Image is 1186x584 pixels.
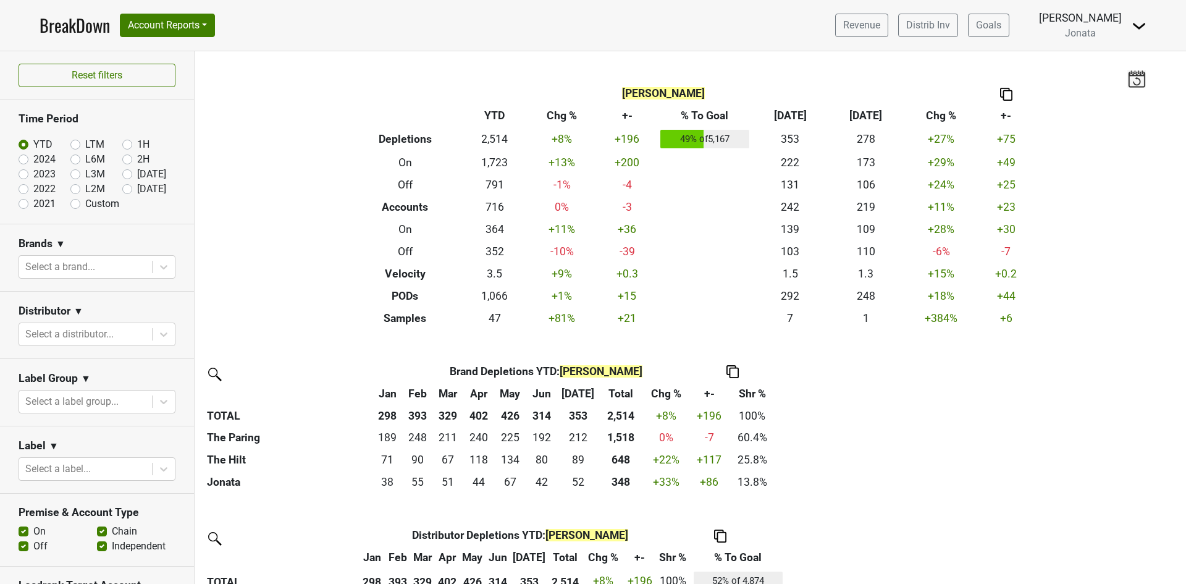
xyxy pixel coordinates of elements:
[752,174,828,196] td: 131
[372,427,402,449] td: 189.496
[526,127,597,151] td: +8 %
[979,151,1033,174] td: +49
[466,430,490,446] div: 240
[348,307,463,329] th: Samples
[643,383,689,405] th: Chg %: activate to sort column ascending
[348,218,463,240] th: On
[33,524,46,539] label: On
[372,405,402,427] th: 298
[1000,88,1012,101] img: Copy to clipboard
[204,427,372,449] th: The Paring
[828,196,903,218] td: 219
[597,196,657,218] td: -3
[979,263,1033,285] td: +0.2
[204,472,372,494] th: Jonata
[1039,10,1122,26] div: [PERSON_NAME]
[486,547,510,569] th: Jun: activate to sort column ascending
[526,104,597,127] th: Chg %
[19,237,53,250] h3: Brands
[655,547,691,569] th: Shr %: activate to sort column ascending
[729,427,775,449] td: 60.4%
[463,263,526,285] td: 3.5
[402,472,432,494] td: 54.583
[904,127,979,151] td: +27 %
[643,472,689,494] td: +33 %
[497,452,524,468] div: 134
[19,112,175,125] h3: Time Period
[752,307,828,329] td: 7
[85,182,105,197] label: L2M
[348,263,463,285] th: Velocity
[464,449,494,472] td: 118.086
[19,506,175,519] h3: Premise & Account Type
[599,427,643,449] th: 1518.479
[599,472,643,494] th: 347.909
[527,405,557,427] th: 314
[904,174,979,196] td: +24 %
[526,218,597,240] td: +11 %
[828,174,903,196] td: 106
[527,449,557,472] td: 80.082
[85,137,104,152] label: LTM
[494,405,527,427] th: 426
[112,539,166,554] label: Independent
[494,472,527,494] td: 67.002
[464,472,494,494] td: 43.739
[752,196,828,218] td: 242
[435,474,461,490] div: 51
[405,430,429,446] div: 248
[19,64,175,87] button: Reset filters
[402,405,432,427] th: 393
[557,449,599,472] td: 88.5
[49,439,59,454] span: ▼
[692,452,726,468] div: +117
[459,547,486,569] th: May: activate to sort column ascending
[112,524,137,539] label: Chain
[530,452,554,468] div: 80
[402,383,432,405] th: Feb: activate to sort column ascending
[358,547,386,569] th: Jan: activate to sort column ascending
[898,14,958,37] a: Distrib Inv
[599,449,643,472] th: 648.049
[904,104,979,127] th: Chg %
[979,218,1033,240] td: +30
[828,240,903,263] td: 110
[904,307,979,329] td: +384 %
[602,430,641,446] div: 1,518
[33,167,56,182] label: 2023
[545,529,628,541] span: [PERSON_NAME]
[376,452,400,468] div: 71
[494,383,527,405] th: May: activate to sort column ascending
[405,452,429,468] div: 90
[752,218,828,240] td: 139
[979,285,1033,307] td: +44
[656,410,676,422] span: +8%
[435,452,461,468] div: 67
[560,430,596,446] div: 212
[402,427,432,449] td: 248.089
[204,383,372,405] th: &nbsp;: activate to sort column ascending
[643,449,689,472] td: +22 %
[466,474,490,490] div: 44
[526,196,597,218] td: 0 %
[752,285,828,307] td: 292
[204,528,224,548] img: filter
[405,474,429,490] div: 55
[204,363,224,383] img: filter
[602,452,641,468] div: 648
[1127,70,1146,87] img: last_updated_date
[463,240,526,263] td: 352
[526,240,597,263] td: -10 %
[828,285,903,307] td: 248
[828,151,903,174] td: 173
[582,547,625,569] th: Chg %: activate to sort column ascending
[597,151,657,174] td: +200
[1065,27,1096,39] span: Jonata
[402,449,432,472] td: 89.99
[74,304,83,319] span: ▼
[597,240,657,263] td: -39
[692,474,726,490] div: +86
[904,151,979,174] td: +29 %
[602,474,641,490] div: 348
[729,449,775,472] td: 25.8%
